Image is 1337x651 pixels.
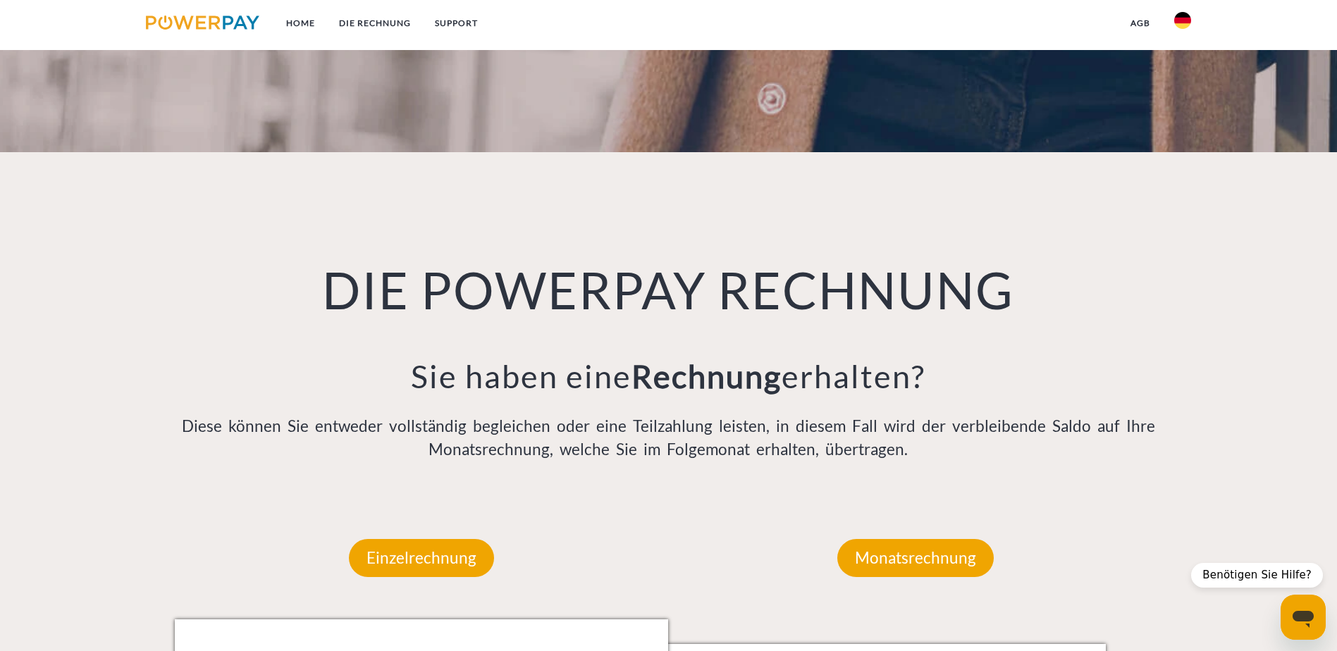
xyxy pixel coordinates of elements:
[175,356,1163,396] h3: Sie haben eine erhalten?
[837,539,994,577] p: Monatsrechnung
[146,15,259,30] img: logo-powerpay.svg
[1119,11,1162,36] a: agb
[349,539,494,577] p: Einzelrechnung
[1191,563,1323,588] div: Benötigen Sie Hilfe?
[631,357,782,395] b: Rechnung
[1174,12,1191,29] img: de
[423,11,490,36] a: SUPPORT
[175,258,1163,321] h1: DIE POWERPAY RECHNUNG
[175,414,1163,462] p: Diese können Sie entweder vollständig begleichen oder eine Teilzahlung leisten, in diesem Fall wi...
[1281,595,1326,640] iframe: Schaltfläche zum Öffnen des Messaging-Fensters; Konversation läuft
[327,11,423,36] a: DIE RECHNUNG
[274,11,327,36] a: Home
